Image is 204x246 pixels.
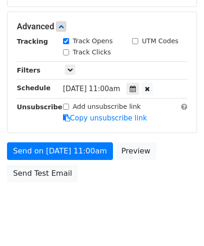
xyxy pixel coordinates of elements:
[17,38,48,45] strong: Tracking
[63,114,147,122] a: Copy unsubscribe link
[73,36,113,46] label: Track Opens
[17,103,63,111] strong: Unsubscribe
[142,36,178,46] label: UTM Codes
[7,165,78,182] a: Send Test Email
[17,84,50,92] strong: Schedule
[73,102,141,112] label: Add unsubscribe link
[73,47,111,57] label: Track Clicks
[63,85,120,93] span: [DATE] 11:00am
[17,21,187,32] h5: Advanced
[7,142,113,160] a: Send on [DATE] 11:00am
[17,66,41,74] strong: Filters
[115,142,156,160] a: Preview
